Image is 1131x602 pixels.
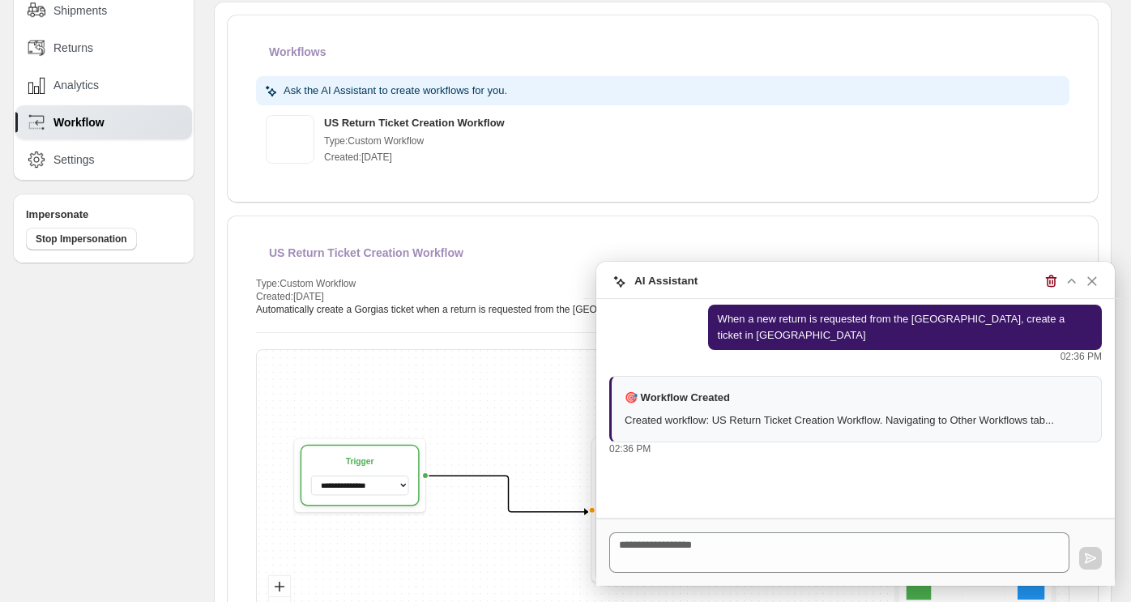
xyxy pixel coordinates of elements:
[718,311,1092,344] p: When a new return is requested from the [GEOGRAPHIC_DATA], create a ticket in [GEOGRAPHIC_DATA]
[625,390,730,406] p: 🎯 Workflow Created
[53,77,99,93] span: Analytics
[591,438,805,583] div: Shipping Country is [GEOGRAPHIC_DATA]Operator:Country:
[625,412,1088,429] p: Created workflow: US Return Ticket Creation Workflow. Navigating to Other Workflows tab...
[53,114,105,130] span: Workflow
[429,476,588,511] g: Edge from trigger to check_country
[26,228,137,250] button: Stop Impersonation
[36,233,127,245] span: Stop Impersonation
[256,303,1069,316] p: Automatically create a Gorgias ticket when a return is requested from the [GEOGRAPHIC_DATA]
[256,277,1069,290] p: Type: Custom Workflow
[53,40,93,56] span: Returns
[26,207,181,223] h4: Impersonate
[53,152,95,168] span: Settings
[284,83,507,99] p: Ask the AI Assistant to create workflows for you.
[256,290,1069,303] p: Created: [DATE]
[1061,350,1102,363] p: 02:36 PM
[346,455,374,468] div: Trigger
[294,438,426,513] div: Trigger
[634,273,698,290] h3: AI Assistant
[324,134,1060,147] p: Type: Custom Workflow
[324,115,1060,131] h3: US Return Ticket Creation Workflow
[609,442,651,455] p: 02:36 PM
[324,151,1060,164] p: Created: [DATE]
[53,2,107,19] span: Shipments
[269,245,463,261] h2: US Return Ticket Creation Workflow
[269,576,290,597] button: zoom in
[269,44,326,60] h2: Workflows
